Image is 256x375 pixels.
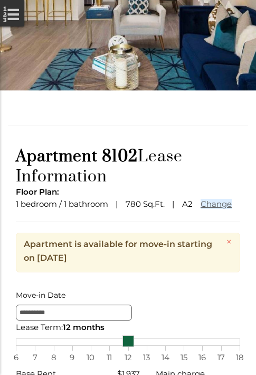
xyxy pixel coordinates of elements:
span: 12 [123,351,134,364]
p: Apartment is available for move-in starting on [DATE] [24,237,221,265]
label: Move-in Date [16,288,240,302]
span: 11 [104,351,115,364]
span: 10 [86,351,96,364]
span: 14 [160,351,170,364]
span: 12 months [63,322,105,332]
span: 17 [216,351,226,364]
span: 9 [67,351,78,364]
span: 780 [126,199,141,209]
div: Lease Term: [16,321,240,334]
span: 1 bedroom / 1 bathroom [16,199,108,209]
span: 6 [11,351,21,364]
span: 16 [197,351,207,364]
input: Move-in Date edit selected 10/11/2025 [16,305,132,321]
span: 15 [178,351,189,364]
a: Change [201,199,232,209]
span: 18 [234,351,245,364]
span: 13 [141,351,152,364]
span: 8 [49,351,59,364]
span: Sq.Ft. [143,199,165,209]
span: Floor Plan: [16,187,59,197]
span: 7 [30,351,40,364]
span: A2 [182,199,193,209]
h1: Lease Information [16,147,240,187]
span: Apartment 8102 [16,147,138,167]
span: × [226,235,232,248]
